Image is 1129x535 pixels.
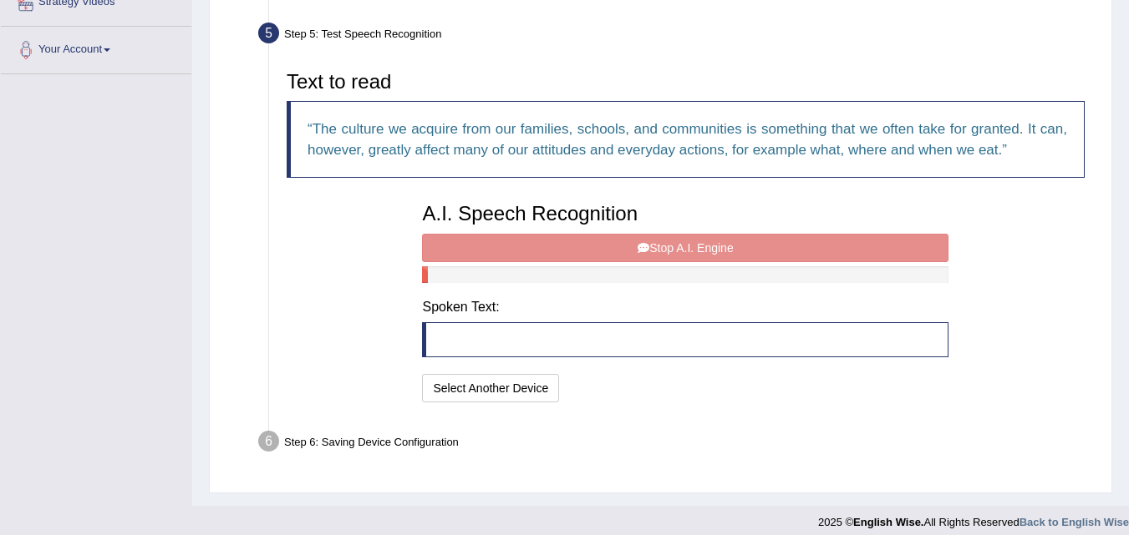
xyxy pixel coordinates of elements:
div: Step 6: Saving Device Configuration [251,426,1104,462]
button: Select Another Device [422,374,559,402]
a: Your Account [1,27,191,68]
q: The culture we acquire from our families, schools, and communities is something that we often tak... [308,121,1067,158]
div: Step 5: Test Speech Recognition [251,18,1104,54]
a: Back to English Wise [1020,516,1129,528]
h4: Spoken Text: [422,300,948,315]
strong: English Wise. [853,516,923,528]
h3: Text to read [287,71,1085,93]
div: 2025 © All Rights Reserved [818,506,1129,530]
h3: A.I. Speech Recognition [422,203,948,225]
